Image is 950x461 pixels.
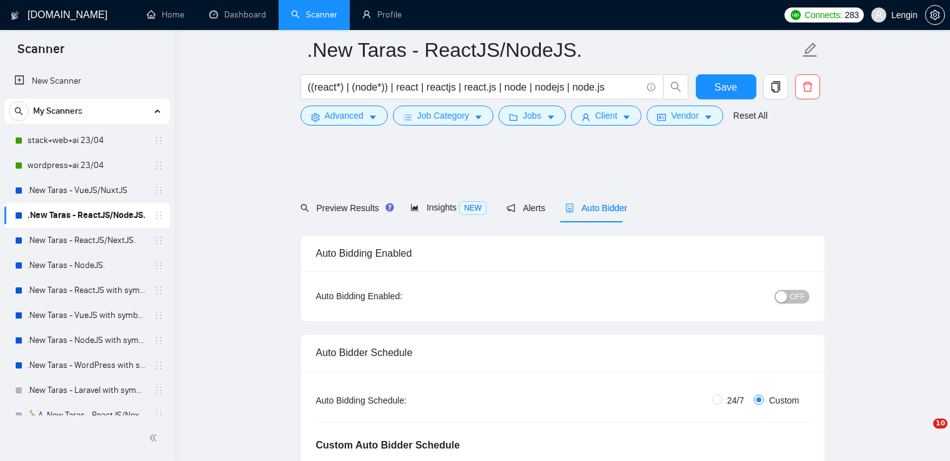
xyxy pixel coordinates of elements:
[671,109,698,122] span: Vendor
[507,203,545,213] span: Alerts
[523,109,542,122] span: Jobs
[791,10,801,20] img: upwork-logo.png
[14,69,160,94] a: New Scanner
[763,74,788,99] button: copy
[154,161,164,171] span: holder
[27,328,146,353] a: .New Taras - NodeJS with symbols
[802,42,818,58] span: edit
[291,9,337,20] a: searchScanner
[908,419,938,449] iframe: Intercom live chat
[27,153,146,178] a: wordpress+ai 23/04
[147,9,184,20] a: homeHome
[571,106,642,126] button: userClientcaret-down
[696,74,756,99] button: Save
[498,106,566,126] button: folderJobscaret-down
[33,99,82,124] span: My Scanners
[764,394,804,407] span: Custom
[154,235,164,245] span: holder
[154,260,164,270] span: holder
[704,112,713,122] span: caret-down
[647,83,655,91] span: info-circle
[27,303,146,328] a: .New Taras - VueJS with symbols
[925,10,945,20] a: setting
[154,360,164,370] span: holder
[925,5,945,25] button: setting
[154,136,164,146] span: holder
[300,106,388,126] button: settingAdvancedcaret-down
[4,69,170,94] li: New Scanner
[154,211,164,221] span: holder
[790,290,805,304] span: OFF
[362,9,402,20] a: userProfile
[403,112,412,122] span: bars
[844,8,858,22] span: 283
[154,186,164,196] span: holder
[646,106,723,126] button: idcardVendorcaret-down
[733,109,768,122] a: Reset All
[27,203,146,228] a: .New Taras - ReactJS/NodeJS.
[795,74,820,99] button: delete
[27,253,146,278] a: .New Taras - NodeJS.
[417,109,469,122] span: Job Category
[663,74,688,99] button: search
[9,107,28,116] span: search
[459,201,487,215] span: NEW
[27,128,146,153] a: stack+web+ai 23/04
[393,106,493,126] button: barsJob Categorycaret-down
[311,112,320,122] span: setting
[209,9,266,20] a: dashboardDashboard
[316,289,480,303] div: Auto Bidding Enabled:
[154,335,164,345] span: holder
[507,204,515,212] span: notification
[509,112,518,122] span: folder
[300,203,390,213] span: Preview Results
[316,394,480,407] div: Auto Bidding Schedule:
[581,112,590,122] span: user
[154,310,164,320] span: holder
[657,112,666,122] span: idcard
[804,8,842,22] span: Connects:
[316,335,809,370] div: Auto Bidder Schedule
[926,10,944,20] span: setting
[722,394,749,407] span: 24/7
[27,378,146,403] a: .New Taras - Laravel with symbols
[11,6,19,26] img: logo
[565,203,627,213] span: Auto Bidder
[369,112,377,122] span: caret-down
[316,235,809,271] div: Auto Bidding Enabled
[474,112,483,122] span: caret-down
[565,204,574,212] span: robot
[622,112,631,122] span: caret-down
[410,202,487,212] span: Insights
[595,109,618,122] span: Client
[154,285,164,295] span: holder
[764,81,788,92] span: copy
[547,112,555,122] span: caret-down
[874,11,883,19] span: user
[27,228,146,253] a: .New Taras - ReactJS/NextJS.
[933,419,948,429] span: 10
[715,79,737,95] span: Save
[410,203,419,212] span: area-chart
[300,204,309,212] span: search
[154,385,164,395] span: holder
[154,410,164,420] span: holder
[316,438,460,453] h5: Custom Auto Bidder Schedule
[27,403,146,428] a: 🦒A .New Taras - ReactJS/NextJS usual 23/04
[308,79,641,95] input: Search Freelance Jobs...
[149,432,161,444] span: double-left
[384,202,395,213] div: Tooltip anchor
[27,178,146,203] a: .New Taras - VueJS/NuxtJS
[796,81,819,92] span: delete
[325,109,364,122] span: Advanced
[9,101,29,121] button: search
[27,278,146,303] a: .New Taras - ReactJS with symbols
[27,353,146,378] a: .New Taras - WordPress with symbols
[7,40,74,66] span: Scanner
[307,34,799,66] input: Scanner name...
[664,81,688,92] span: search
